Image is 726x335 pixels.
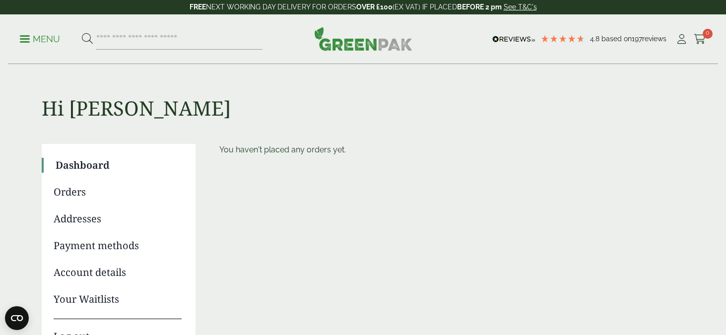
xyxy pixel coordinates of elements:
strong: BEFORE 2 pm [457,3,502,11]
a: Your Waitlists [54,292,182,307]
a: 0 [694,32,706,47]
i: Cart [694,34,706,44]
a: Dashboard [56,158,182,173]
span: 4.8 [590,35,601,43]
img: GreenPak Supplies [314,27,412,51]
a: Account details [54,265,182,280]
button: Open CMP widget [5,306,29,330]
p: Menu [20,33,60,45]
strong: FREE [190,3,206,11]
a: See T&C's [504,3,537,11]
img: REVIEWS.io [492,36,535,43]
p: You haven't placed any orders yet. [219,144,685,156]
h1: Hi [PERSON_NAME] [42,65,685,120]
a: Payment methods [54,238,182,253]
a: Orders [54,185,182,200]
span: 0 [703,29,713,39]
div: 4.79 Stars [540,34,585,43]
span: 197 [632,35,642,43]
span: reviews [642,35,666,43]
a: Addresses [54,211,182,226]
span: Based on [601,35,632,43]
a: Menu [20,33,60,43]
i: My Account [675,34,688,44]
strong: OVER £100 [356,3,393,11]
